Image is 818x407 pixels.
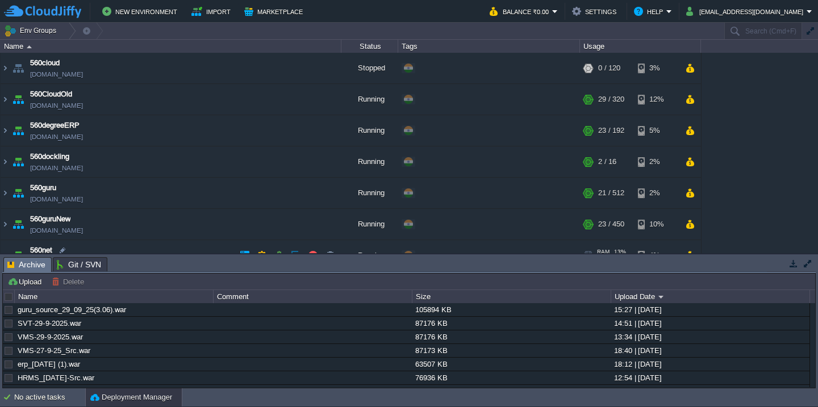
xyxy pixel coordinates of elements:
[18,333,83,341] a: VMS-29-9-2025.war
[412,344,610,357] div: 87173 KB
[634,5,666,18] button: Help
[581,40,700,53] div: Usage
[614,249,626,255] span: 13%
[341,84,398,115] div: Running
[18,360,80,368] a: erp_[DATE] (1).war
[14,388,85,406] div: No active tasks
[30,245,52,256] a: 560net
[770,362,807,396] iframe: chat widget
[413,290,611,303] div: Size
[30,131,83,142] a: [DOMAIN_NAME]
[10,115,26,146] img: AMDAwAAAACH5BAEAAAAALAAAAAABAAEAAAICRAEAOw==
[214,290,412,303] div: Comment
[638,115,675,146] div: 5%
[15,290,213,303] div: Name
[30,213,70,225] a: 560guruNew
[18,374,94,382] a: HRMS_[DATE]-Src.war
[1,178,10,208] img: AMDAwAAAACH5BAEAAAAALAAAAAABAAEAAAICRAEAOw==
[341,209,398,240] div: Running
[412,385,610,398] div: 42476 KB
[30,151,69,162] a: 560dockling
[1,40,341,53] div: Name
[341,146,398,177] div: Running
[598,53,620,83] div: 0 / 120
[18,319,81,328] a: SVT-29-9-2025.war
[638,146,675,177] div: 2%
[52,276,87,287] button: Delete
[598,178,624,208] div: 21 / 512
[638,209,675,240] div: 10%
[572,5,620,18] button: Settings
[598,84,624,115] div: 29 / 320
[30,69,83,80] a: [DOMAIN_NAME]
[10,53,26,83] img: AMDAwAAAACH5BAEAAAAALAAAAAABAAEAAAICRAEAOw==
[10,240,26,271] img: AMDAwAAAACH5BAEAAAAALAAAAAABAAEAAAICRAEAOw==
[30,57,60,69] a: 560cloud
[1,209,10,240] img: AMDAwAAAACH5BAEAAAAALAAAAAABAAEAAAICRAEAOw==
[611,371,809,384] div: 12:54 | [DATE]
[27,45,32,48] img: AMDAwAAAACH5BAEAAAAALAAAAAABAAEAAAICRAEAOw==
[412,358,610,371] div: 63507 KB
[30,182,56,194] a: 560guru
[612,290,809,303] div: Upload Date
[611,385,809,398] div: 12:54 | [DATE]
[10,84,26,115] img: AMDAwAAAACH5BAEAAAAALAAAAAABAAEAAAICRAEAOw==
[490,5,552,18] button: Balance ₹0.00
[4,23,60,39] button: Env Groups
[598,209,624,240] div: 23 / 450
[412,303,610,316] div: 105894 KB
[412,371,610,384] div: 76936 KB
[598,146,616,177] div: 2 / 16
[611,303,809,316] div: 15:27 | [DATE]
[10,146,26,177] img: AMDAwAAAACH5BAEAAAAALAAAAAABAAEAAAICRAEAOw==
[597,249,610,255] span: RAM
[18,305,126,314] a: guru_source_29_09_25(3.06).war
[1,146,10,177] img: AMDAwAAAACH5BAEAAAAALAAAAAABAAEAAAICRAEAOw==
[611,344,809,357] div: 18:40 | [DATE]
[1,53,10,83] img: AMDAwAAAACH5BAEAAAAALAAAAAABAAEAAAICRAEAOw==
[102,5,181,18] button: New Environment
[7,258,45,272] span: Archive
[412,317,610,330] div: 87176 KB
[244,5,306,18] button: Marketplace
[30,120,80,131] a: 560degreeERP
[10,178,26,208] img: AMDAwAAAACH5BAEAAAAALAAAAAABAAEAAAICRAEAOw==
[341,115,398,146] div: Running
[10,209,26,240] img: AMDAwAAAACH5BAEAAAAALAAAAAABAAEAAAICRAEAOw==
[598,115,624,146] div: 23 / 192
[611,330,809,343] div: 13:34 | [DATE]
[1,240,10,271] img: AMDAwAAAACH5BAEAAAAALAAAAAABAAEAAAICRAEAOw==
[686,5,807,18] button: [EMAIL_ADDRESS][DOMAIN_NAME]
[7,276,45,287] button: Upload
[30,225,83,236] a: [DOMAIN_NAME]
[30,89,72,100] a: 560CloudOld
[341,53,398,83] div: Stopped
[611,317,809,330] div: 14:51 | [DATE]
[341,178,398,208] div: Running
[4,5,81,19] img: CloudJiffy
[638,53,675,83] div: 3%
[1,84,10,115] img: AMDAwAAAACH5BAEAAAAALAAAAAABAAEAAAICRAEAOw==
[341,240,398,271] div: Running
[412,330,610,343] div: 87176 KB
[611,358,809,371] div: 18:12 | [DATE]
[638,178,675,208] div: 2%
[18,346,90,355] a: VMS-27-9-25_Src.war
[30,194,83,205] a: [DOMAIN_NAME]
[638,84,675,115] div: 12%
[191,5,234,18] button: Import
[90,392,172,403] button: Deployment Manager
[30,162,83,174] span: [DOMAIN_NAME]
[342,40,398,53] div: Status
[30,100,83,111] a: [DOMAIN_NAME]
[638,240,675,271] div: 4%
[57,258,101,271] span: Git / SVN
[399,40,579,53] div: Tags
